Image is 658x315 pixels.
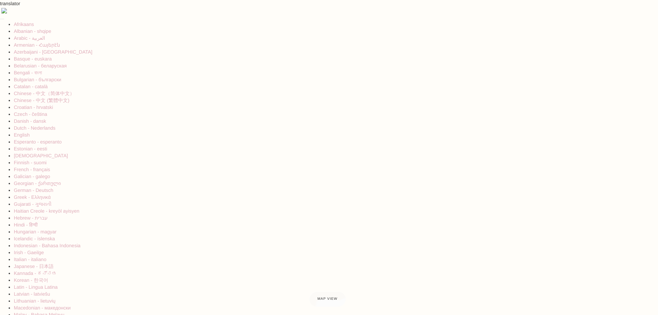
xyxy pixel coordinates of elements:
a: Hebrew - ‎‫עברית‬‎ [14,215,48,221]
a: Estonian - eesti [14,146,47,151]
a: Esperanto - esperanto [14,139,62,145]
a: Greek - Ελληνικά [14,194,51,200]
a: [DEMOGRAPHIC_DATA] [14,153,68,158]
span: Map view [317,297,337,301]
a: Azerbaijani - [GEOGRAPHIC_DATA] [14,49,92,55]
a: Dutch - Nederlands [14,125,56,131]
a: Icelandic - íslenska [14,236,55,241]
a: Croatian - hrvatski [14,104,53,110]
a: Finnish - suomi [14,160,47,165]
a: Italian - italiano [14,257,46,262]
a: Latvian - latviešu [14,291,50,297]
a: Albanian - shqipe [14,28,51,34]
a: Czech - čeština [14,111,47,117]
a: Georgian - ქართული [14,180,61,186]
a: French - français [14,167,50,172]
a: Lithuanian - lietuvių [14,298,56,304]
a: Irish - Gaeilge [14,250,44,255]
a: Armenian - Հայերէն [14,42,60,48]
a: Haitian Creole - kreyòl ayisyen [14,208,79,214]
a: Japanese - 日本語 [14,263,54,269]
a: Danish - dansk [14,118,46,124]
a: German - Deutsch [14,187,53,193]
a: Afrikaans [14,21,34,27]
a: Kannada - ಕನ್ನಡ [14,270,57,276]
a: Hindi - हिन्दी [14,222,38,228]
a: Gujarati - ગુજરાતી [14,201,51,207]
a: Chinese - 中文 (繁體中文) [14,98,69,103]
a: Chinese - 中文（简体中文） [14,91,75,96]
a: Catalan - català [14,84,48,89]
a: Indonesian - Bahasa Indonesia [14,243,80,248]
a: Bulgarian - български [14,77,61,82]
a: Bengali - বাংলা [14,70,42,75]
a: Map view [309,291,346,307]
a: Korean - 한국어 [14,277,48,283]
a: Arabic - ‎‫العربية‬‎ [14,35,45,41]
a: Basque - euskara [14,56,52,62]
img: right-arrow.png [1,8,7,13]
a: English [14,132,30,138]
a: Belarusian - беларуская [14,63,67,68]
a: Hungarian - magyar [14,229,57,234]
a: Latin - Lingua Latina [14,284,58,290]
a: Galician - galego [14,174,50,179]
a: Macedonian - македонски [14,305,71,311]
